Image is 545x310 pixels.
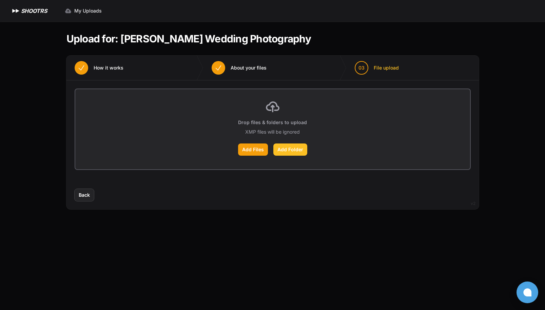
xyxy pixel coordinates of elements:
[238,143,268,156] label: Add Files
[21,7,47,15] h1: SHOOTRS
[203,56,275,80] button: About your files
[66,56,132,80] button: How it works
[471,199,475,208] div: v2
[66,33,311,45] h1: Upload for: [PERSON_NAME] Wedding Photography
[231,64,267,71] span: About your files
[61,5,106,17] a: My Uploads
[75,189,94,201] button: Back
[11,7,21,15] img: SHOOTRS
[11,7,47,15] a: SHOOTRS SHOOTRS
[94,64,123,71] span: How it works
[347,56,407,80] button: 03 File upload
[273,143,307,156] label: Add Folder
[374,64,399,71] span: File upload
[238,119,307,126] p: Drop files & folders to upload
[74,7,102,14] span: My Uploads
[517,282,538,303] button: Open chat window
[245,129,300,135] p: XMP files will be ignored
[358,64,365,71] span: 03
[79,192,90,198] span: Back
